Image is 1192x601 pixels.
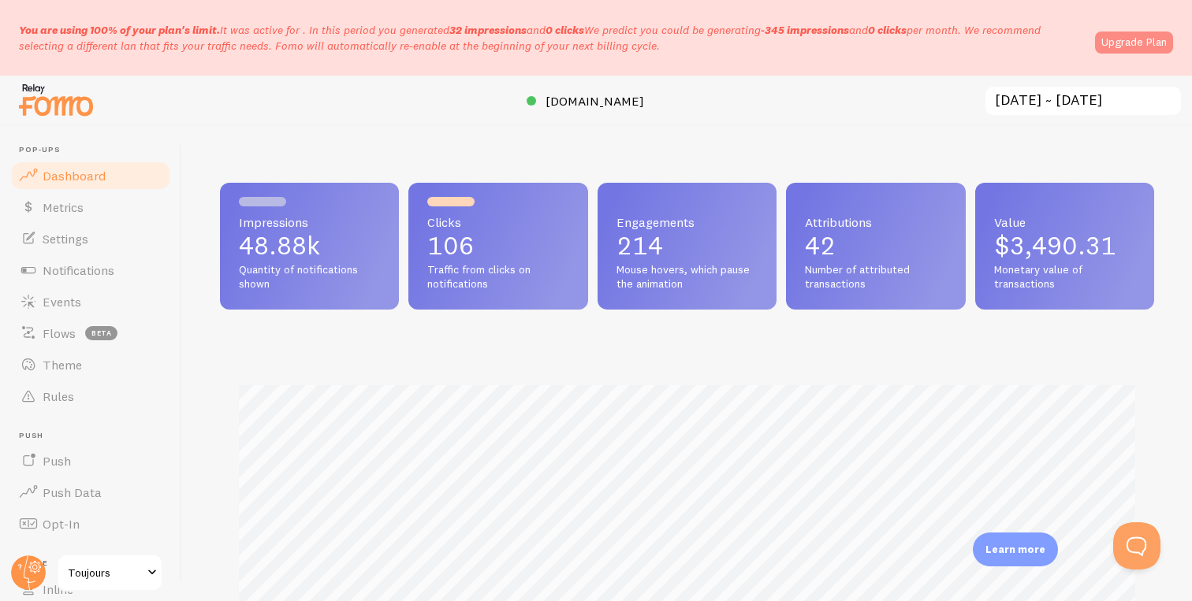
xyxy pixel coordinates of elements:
[761,23,907,37] span: and
[17,80,95,120] img: fomo-relay-logo-orange.svg
[616,216,758,228] span: Engagements
[9,445,172,477] a: Push
[9,286,172,317] a: Events
[616,233,758,258] p: 214
[994,230,1116,261] span: $3,490.31
[43,484,102,500] span: Push Data
[43,325,76,341] span: Flows
[9,317,172,349] a: Flows beta
[43,388,74,404] span: Rules
[43,516,80,532] span: Opt-In
[1095,32,1173,54] a: Upgrade Plan
[239,263,380,291] span: Quantity of notifications shown
[239,233,380,258] p: 48.88k
[805,216,946,228] span: Attributions
[43,262,114,278] span: Notifications
[1113,522,1160,569] iframe: Help Scout Beacon - Open
[994,216,1135,228] span: Value
[43,199,84,215] span: Metrics
[9,223,172,254] a: Settings
[427,263,568,291] span: Traffic from clicks on notifications
[616,263,758,291] span: Mouse hovers, which pause the animation
[9,380,172,412] a: Rules
[973,532,1058,566] div: Learn more
[19,22,1086,54] p: It was active for . In this period you generated We predict you could be generating per month. We...
[9,191,172,223] a: Metrics
[43,581,73,597] span: Inline
[994,263,1135,291] span: Monetary value of transactions
[449,23,527,37] b: 32 impressions
[427,216,568,228] span: Clicks
[449,23,584,37] span: and
[239,216,380,228] span: Impressions
[68,563,143,582] span: Toujours
[43,453,71,469] span: Push
[19,23,220,37] span: You are using 100% of your plan's limit.
[43,357,82,373] span: Theme
[868,23,907,37] b: 0 clicks
[43,168,106,184] span: Dashboard
[805,263,946,291] span: Number of attributed transactions
[57,554,163,592] a: Toujours
[546,23,584,37] b: 0 clicks
[805,233,946,258] p: 42
[985,542,1045,557] p: Learn more
[19,431,172,441] span: Push
[427,233,568,258] p: 106
[9,160,172,191] a: Dashboard
[43,294,81,310] span: Events
[761,23,849,37] b: -345 impressions
[19,145,172,155] span: Pop-ups
[85,326,117,340] span: beta
[9,508,172,540] a: Opt-In
[9,349,172,380] a: Theme
[9,254,172,286] a: Notifications
[9,477,172,508] a: Push Data
[43,231,88,247] span: Settings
